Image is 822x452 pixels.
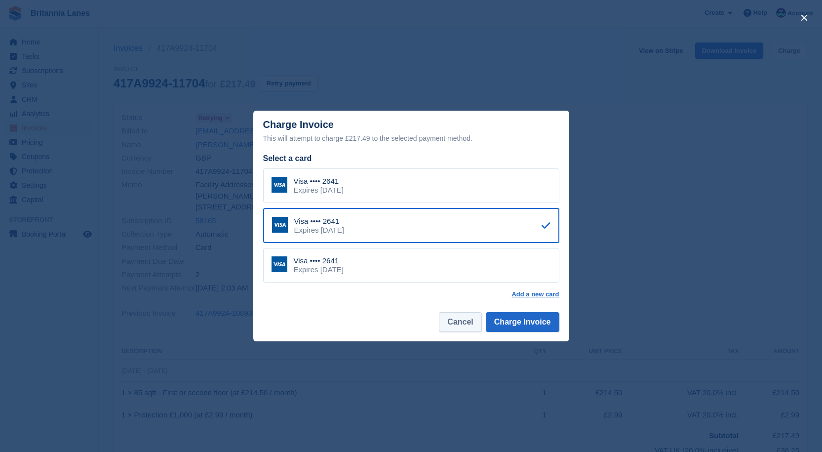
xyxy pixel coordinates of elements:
[294,265,344,274] div: Expires [DATE]
[263,119,559,144] div: Charge Invoice
[272,217,288,233] img: Visa Logo
[272,256,287,272] img: Visa Logo
[511,290,559,298] a: Add a new card
[272,177,287,193] img: Visa Logo
[263,132,559,144] div: This will attempt to charge £217.49 to the selected payment method.
[263,153,559,164] div: Select a card
[294,186,344,195] div: Expires [DATE]
[486,312,559,332] button: Charge Invoice
[294,226,344,235] div: Expires [DATE]
[294,256,344,265] div: Visa •••• 2641
[796,10,812,26] button: close
[439,312,481,332] button: Cancel
[294,177,344,186] div: Visa •••• 2641
[294,217,344,226] div: Visa •••• 2641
